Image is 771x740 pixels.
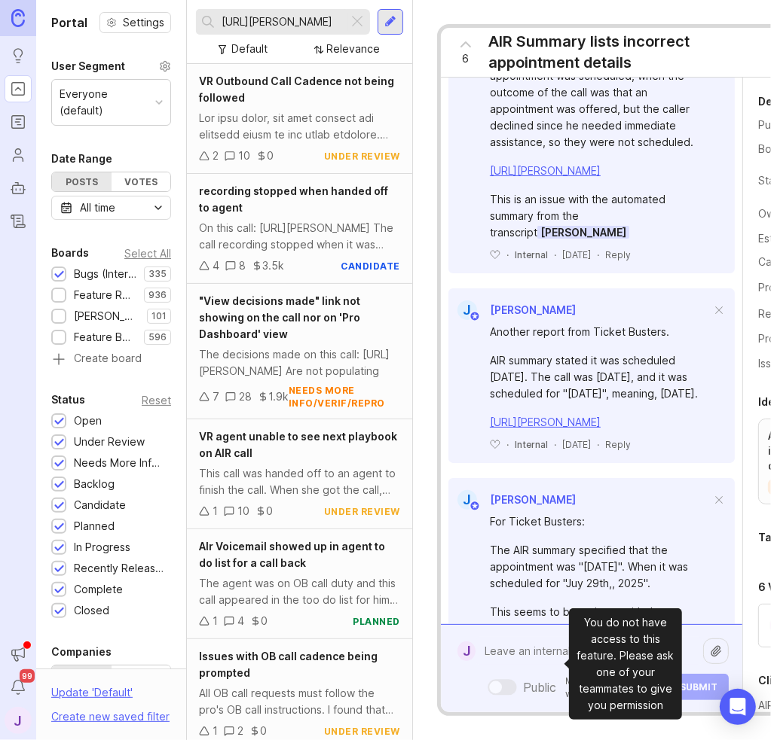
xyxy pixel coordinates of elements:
[5,142,32,169] a: Users
[327,41,381,57] div: Relevance
[213,257,219,274] div: 4
[448,300,576,320] a: J[PERSON_NAME]
[213,723,218,739] div: 1
[74,476,115,492] div: Backlog
[148,268,167,280] p: 335
[490,416,601,428] a: [URL][PERSON_NAME]
[515,248,548,261] div: Internal
[457,300,477,320] div: J
[515,438,548,451] div: Internal
[5,42,32,69] a: Ideas
[457,490,477,510] div: J
[187,284,412,419] a: "View decisions made" link not showing on the call nor on 'Pro Dashboard' viewThe decisions made ...
[74,455,164,471] div: Needs More Info/verif/repro
[262,257,284,274] div: 3.5k
[148,331,167,343] p: 596
[199,465,400,498] div: This call was handed off to an agent to finish the call. When she got the call, she reported it w...
[506,248,509,261] div: ·
[266,503,273,519] div: 0
[213,388,219,405] div: 7
[51,708,170,725] div: Create new saved filter
[112,665,171,707] label: By account owner
[51,684,133,708] div: Update ' Default '
[74,581,123,598] div: Complete
[605,438,631,451] div: Reply
[199,75,394,104] span: VR Outbound Call Cadence not being followed
[470,501,481,512] img: member badge
[506,438,509,451] div: ·
[199,110,400,143] div: Lor ipsu dolor, sit amet consect adi elitsedd eiusm te inc utlab etdolore. Mag aliq en adminimve ...
[74,329,136,346] div: Feature Board Sandbox [DATE]
[5,175,32,202] a: Autopilot
[187,419,412,529] a: VR agent unable to see next playbook on AIR callThis call was handed off to an agent to finish th...
[261,613,268,629] div: 0
[490,604,711,687] div: This seems to be an issue with the automated summary using AI. The receptionist said "[DATE], the...
[74,539,130,556] div: In Progress
[597,248,599,261] div: ·
[112,172,171,191] div: Votes
[490,352,711,402] div: AIR summary stated it was scheduled [DATE]. The call was [DATE], and it was scheduled for "[DATE]...
[199,294,360,340] span: "View decisions made" link not showing on the call nor on 'Pro Dashboard' view
[232,41,268,57] div: Default
[5,75,32,102] a: Portal
[237,613,244,629] div: 4
[74,308,139,324] div: [PERSON_NAME] (Public)
[151,310,167,322] p: 101
[562,439,591,450] time: [DATE]
[199,540,385,569] span: AIr Voicemail showed up in agent to do list for a call back
[51,14,87,32] h1: Portal
[268,388,289,405] div: 1.9k
[720,689,756,725] div: Open Intercom Messenger
[74,497,126,513] div: Candidate
[11,9,25,26] img: Canny Home
[187,174,412,284] a: recording stopped when handed off to agentOn this call: [URL][PERSON_NAME] The call recording sto...
[353,615,401,628] div: planned
[267,148,274,164] div: 0
[5,674,32,701] button: Notifications
[490,324,711,340] div: Another report from Ticket Busters.
[341,260,401,273] div: candidate
[490,164,601,177] a: [URL][PERSON_NAME]
[74,434,145,450] div: Under Review
[51,244,89,262] div: Boards
[52,665,112,707] label: By name
[324,505,400,518] div: under review
[239,257,246,274] div: 8
[213,148,219,164] div: 2
[60,86,149,119] div: Everyone (default)
[324,725,400,738] div: under review
[324,150,400,163] div: under review
[289,384,400,410] div: needs more info/verif/repro
[5,108,32,136] a: Roadmaps
[490,51,711,151] div: The AIR summary states that an appointment was scheduled, when the outcome of the call was that a...
[148,289,167,301] p: 936
[74,518,115,534] div: Planned
[490,513,711,530] div: For Ticket Busters:
[490,303,576,316] span: [PERSON_NAME]
[237,503,249,519] div: 10
[490,493,576,506] span: [PERSON_NAME]
[142,396,171,404] div: Reset
[470,311,481,322] img: member badge
[124,249,171,257] div: Select All
[237,723,243,739] div: 2
[187,64,412,174] a: VR Outbound Call Cadence not being followedLor ipsu dolor, sit amet consect adi elitsedd eiusm te...
[490,191,711,241] div: This is an issue with the automated summary from the transcript
[80,199,115,216] div: All time
[20,669,35,683] span: 99
[199,220,400,253] div: On this call: [URL][PERSON_NAME] The call recording stopped when it was transfered to a live rece...
[74,560,164,577] div: Recently Released
[51,643,112,661] div: Companies
[457,641,476,661] div: J
[597,438,599,451] div: ·
[222,14,342,30] input: Search...
[51,353,171,367] a: Create board
[199,346,400,379] div: The decisions made on this call: [URL][PERSON_NAME] Are not populating
[5,707,32,734] button: J
[52,172,112,191] div: Posts
[199,575,400,608] div: The agent was on OB call duty and this call appeared in the too do list for him to call back. The...
[213,613,218,629] div: 1
[51,150,112,168] div: Date Range
[74,266,136,282] div: Bugs (Internal)
[74,413,102,429] div: Open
